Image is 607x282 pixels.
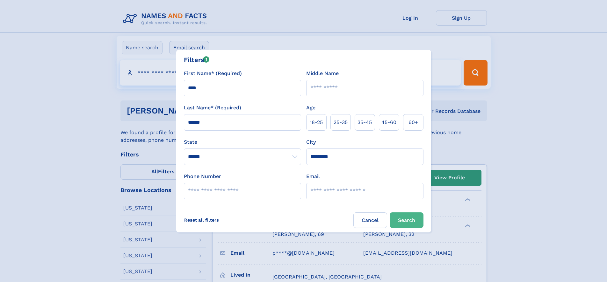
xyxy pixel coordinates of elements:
[184,138,301,146] label: State
[408,119,418,126] span: 60+
[184,173,221,180] label: Phone Number
[306,173,320,180] label: Email
[353,212,387,228] label: Cancel
[306,138,316,146] label: City
[358,119,372,126] span: 35‑45
[306,104,315,112] label: Age
[310,119,323,126] span: 18‑25
[334,119,348,126] span: 25‑35
[184,104,241,112] label: Last Name* (Required)
[184,55,210,65] div: Filters
[390,212,423,228] button: Search
[184,70,242,77] label: First Name* (Required)
[306,70,339,77] label: Middle Name
[180,212,223,228] label: Reset all filters
[381,119,396,126] span: 45‑60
